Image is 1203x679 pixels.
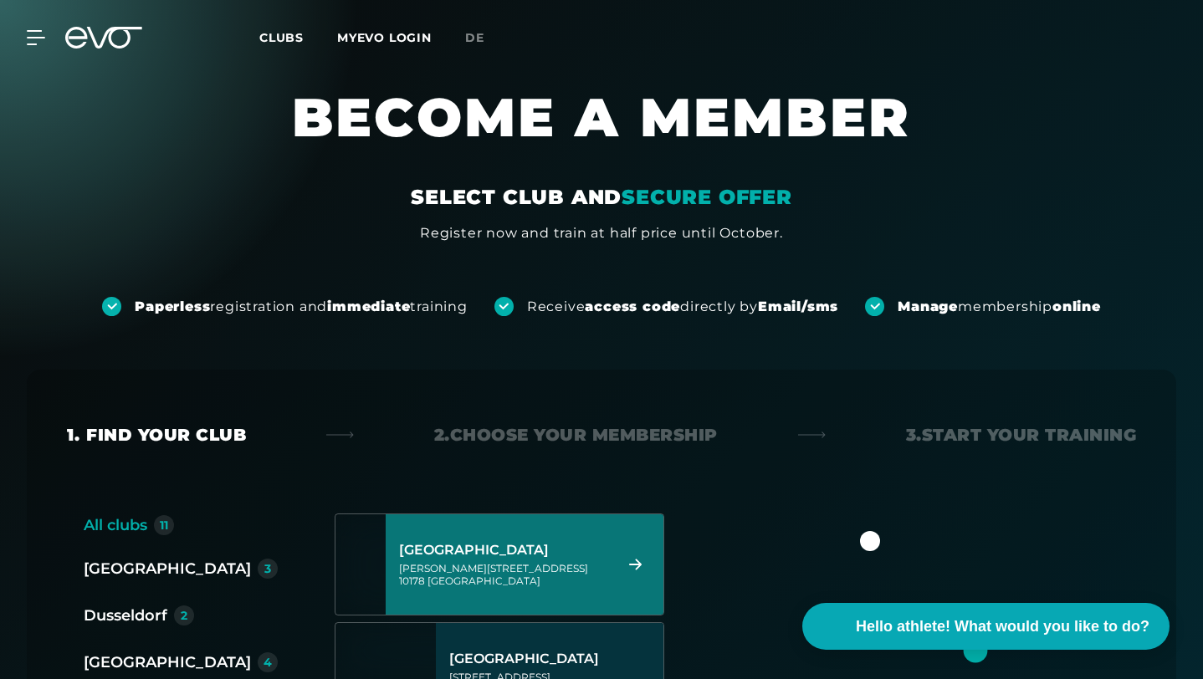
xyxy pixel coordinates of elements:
[922,425,1137,445] font: Start your training
[259,30,304,45] font: Clubs
[210,299,327,314] font: registration and
[758,299,838,314] font: Email/sms
[427,574,540,587] font: [GEOGRAPHIC_DATA]
[958,299,1052,314] font: membership
[898,299,958,314] font: Manage
[1052,299,1101,314] font: online
[465,30,484,45] font: de
[802,603,1170,650] button: Hello athlete! What would you like to do?
[527,299,586,314] font: Receive
[450,425,718,445] font: Choose your membership
[465,28,504,48] a: de
[264,561,271,576] font: 3
[84,559,251,578] font: [GEOGRAPHIC_DATA]
[327,299,410,314] font: immediate
[292,84,911,150] font: BECOME A MEMBER
[410,299,467,314] font: training
[160,518,168,533] font: 11
[420,225,783,241] font: Register now and train at half price until October.
[622,185,792,209] font: SECURE OFFER
[337,30,432,45] a: MYEVO LOGIN
[411,185,622,209] font: SELECT CLUB AND
[181,608,187,623] font: 2
[84,516,147,534] font: All clubs
[259,29,337,45] a: Clubs
[86,425,246,445] font: Find your club
[399,574,425,587] font: 10178
[84,653,251,671] font: [GEOGRAPHIC_DATA]
[399,542,549,558] font: [GEOGRAPHIC_DATA]
[856,618,1149,635] font: Hello athlete! What would you like to do?
[399,562,588,574] font: [PERSON_NAME][STREET_ADDRESS]
[434,425,450,445] font: 2.
[84,606,167,625] font: Dusseldorf
[67,425,79,445] font: 1.
[135,299,210,314] font: Paperless
[585,299,680,314] font: access code
[264,655,272,670] font: 4
[449,651,599,666] font: [GEOGRAPHIC_DATA]
[906,425,922,445] font: 3.
[680,299,758,314] font: directly by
